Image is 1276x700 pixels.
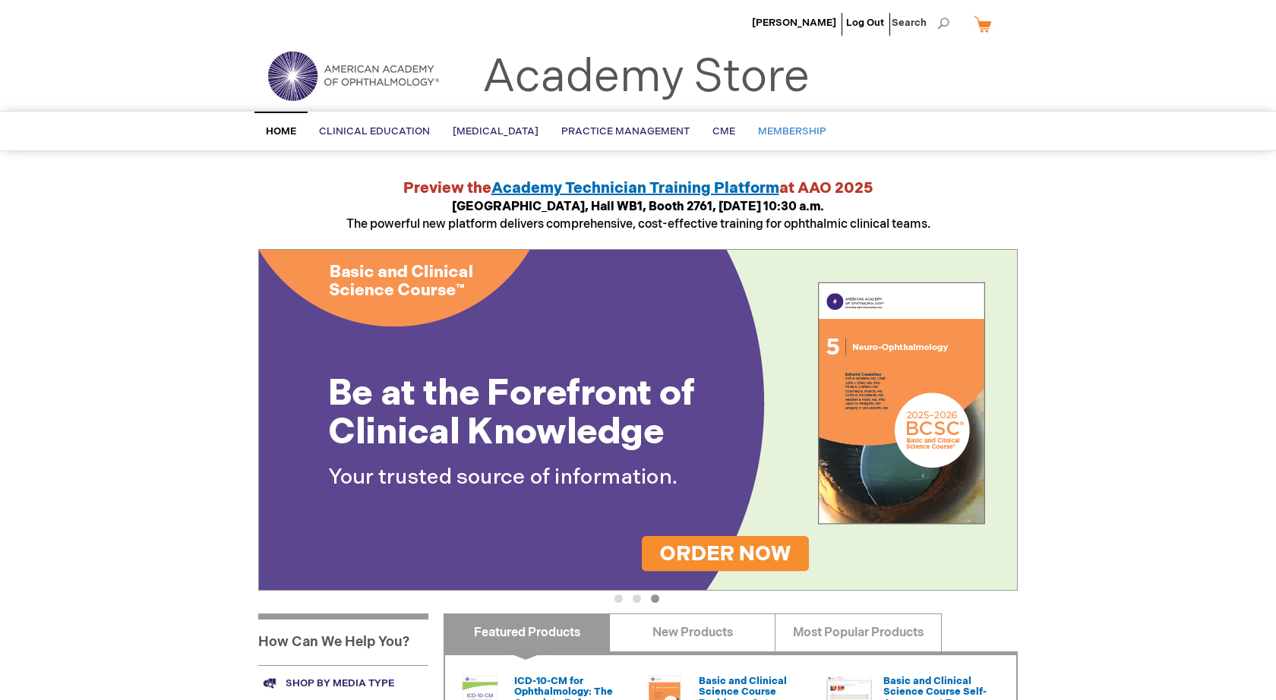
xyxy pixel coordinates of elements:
[482,50,810,105] a: Academy Store
[452,200,824,214] strong: [GEOGRAPHIC_DATA], Hall WB1, Booth 2761, [DATE] 10:30 a.m.
[403,179,873,197] strong: Preview the at AAO 2025
[712,125,735,137] span: CME
[561,125,690,137] span: Practice Management
[346,200,930,232] span: The powerful new platform delivers comprehensive, cost-effective training for ophthalmic clinical...
[266,125,296,137] span: Home
[752,17,836,29] a: [PERSON_NAME]
[633,594,641,603] button: 2 of 3
[258,613,428,665] h1: How Can We Help You?
[775,613,941,651] a: Most Popular Products
[846,17,884,29] a: Log Out
[651,594,659,603] button: 3 of 3
[892,8,949,38] span: Search
[444,613,610,651] a: Featured Products
[758,125,826,137] span: Membership
[319,125,430,137] span: Clinical Education
[609,613,775,651] a: New Products
[453,125,539,137] span: [MEDICAL_DATA]
[491,179,779,197] a: Academy Technician Training Platform
[614,594,623,603] button: 1 of 3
